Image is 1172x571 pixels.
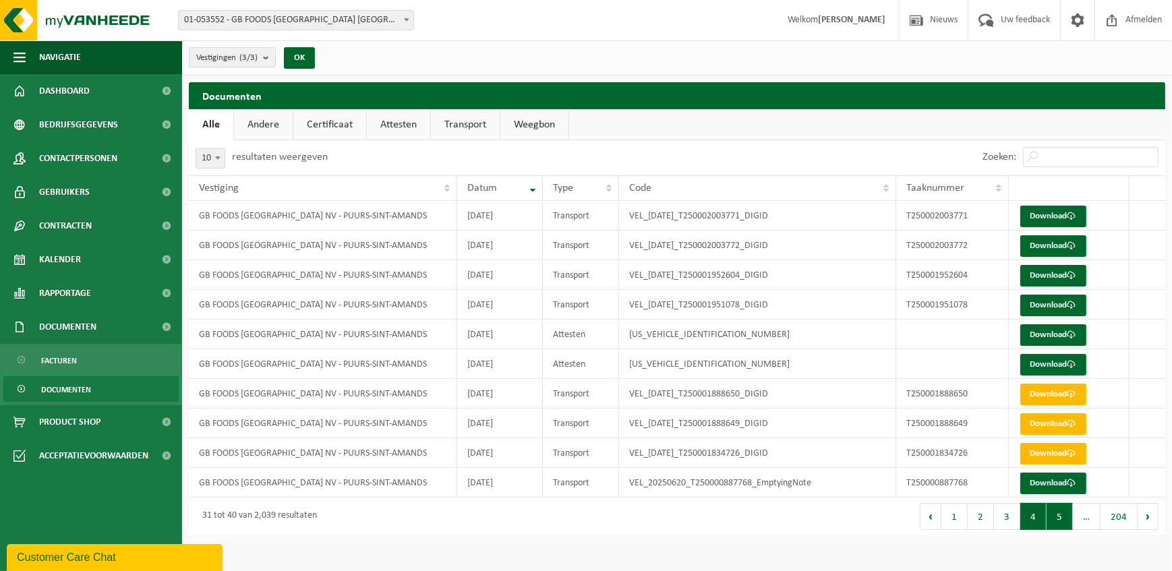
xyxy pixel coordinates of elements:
[896,231,1008,260] td: T250002003772
[1020,265,1086,287] a: Download
[457,201,543,231] td: [DATE]
[543,379,618,409] td: Transport
[543,201,618,231] td: Transport
[543,231,618,260] td: Transport
[39,310,96,344] span: Documenten
[896,260,1008,290] td: T250001952604
[619,349,897,379] td: [US_VEHICLE_IDENTIFICATION_NUMBER]
[457,320,543,349] td: [DATE]
[189,438,457,468] td: GB FOODS [GEOGRAPHIC_DATA] NV - PUURS-SINT-AMANDS
[906,183,964,193] span: Taaknummer
[896,409,1008,438] td: T250001888649
[3,376,179,402] a: Documenten
[239,53,258,62] count: (3/3)
[543,438,618,468] td: Transport
[3,347,179,373] a: Facturen
[1020,324,1086,346] a: Download
[619,438,897,468] td: VEL_[DATE]_T250001834726_DIGID
[179,11,413,30] span: 01-053552 - GB FOODS BELGIUM NV - PUURS-SINT-AMANDS
[896,290,1008,320] td: T250001951078
[39,74,90,108] span: Dashboard
[920,503,941,530] button: Previous
[189,260,457,290] td: GB FOODS [GEOGRAPHIC_DATA] NV - PUURS-SINT-AMANDS
[199,183,239,193] span: Vestiging
[619,260,897,290] td: VEL_[DATE]_T250001952604_DIGID
[189,201,457,231] td: GB FOODS [GEOGRAPHIC_DATA] NV - PUURS-SINT-AMANDS
[431,109,500,140] a: Transport
[232,152,328,162] label: resultaten weergeven
[39,142,117,175] span: Contactpersonen
[896,468,1008,498] td: T250000887768
[619,409,897,438] td: VEL_[DATE]_T250001888649_DIGID
[189,379,457,409] td: GB FOODS [GEOGRAPHIC_DATA] NV - PUURS-SINT-AMANDS
[619,290,897,320] td: VEL_[DATE]_T250001951078_DIGID
[234,109,293,140] a: Andere
[39,175,90,209] span: Gebruikers
[619,201,897,231] td: VEL_[DATE]_T250002003771_DIGID
[39,276,91,310] span: Rapportage
[619,320,897,349] td: [US_VEHICLE_IDENTIFICATION_NUMBER]
[1020,413,1086,435] a: Download
[189,290,457,320] td: GB FOODS [GEOGRAPHIC_DATA] NV - PUURS-SINT-AMANDS
[196,149,225,168] span: 10
[457,379,543,409] td: [DATE]
[39,405,100,439] span: Product Shop
[457,260,543,290] td: [DATE]
[189,47,276,67] button: Vestigingen(3/3)
[196,148,225,169] span: 10
[284,47,315,69] button: OK
[457,231,543,260] td: [DATE]
[1020,443,1086,464] a: Download
[178,10,414,30] span: 01-053552 - GB FOODS BELGIUM NV - PUURS-SINT-AMANDS
[457,349,543,379] td: [DATE]
[1020,295,1086,316] a: Download
[543,290,618,320] td: Transport
[467,183,497,193] span: Datum
[543,260,618,290] td: Transport
[457,468,543,498] td: [DATE]
[39,40,81,74] span: Navigatie
[189,109,233,140] a: Alle
[1020,235,1086,257] a: Download
[1047,503,1073,530] button: 5
[457,438,543,468] td: [DATE]
[543,409,618,438] td: Transport
[293,109,366,140] a: Certificaat
[367,109,430,140] a: Attesten
[994,503,1020,530] button: 3
[1020,206,1086,227] a: Download
[39,243,81,276] span: Kalender
[41,377,91,402] span: Documenten
[196,48,258,68] span: Vestigingen
[1073,503,1101,530] span: …
[543,468,618,498] td: Transport
[196,504,317,529] div: 31 tot 40 van 2,039 resultaten
[629,183,651,193] span: Code
[189,82,1165,109] h2: Documenten
[189,231,457,260] td: GB FOODS [GEOGRAPHIC_DATA] NV - PUURS-SINT-AMANDS
[543,320,618,349] td: Attesten
[457,290,543,320] td: [DATE]
[619,379,897,409] td: VEL_[DATE]_T250001888650_DIGID
[39,439,148,473] span: Acceptatievoorwaarden
[7,541,225,571] iframe: chat widget
[1101,503,1138,530] button: 204
[941,503,968,530] button: 1
[896,201,1008,231] td: T250002003771
[543,349,618,379] td: Attesten
[1138,503,1159,530] button: Next
[189,468,457,498] td: GB FOODS [GEOGRAPHIC_DATA] NV - PUURS-SINT-AMANDS
[619,231,897,260] td: VEL_[DATE]_T250002003772_DIGID
[818,15,885,25] strong: [PERSON_NAME]
[968,503,994,530] button: 2
[39,209,92,243] span: Contracten
[39,108,118,142] span: Bedrijfsgegevens
[189,409,457,438] td: GB FOODS [GEOGRAPHIC_DATA] NV - PUURS-SINT-AMANDS
[619,468,897,498] td: VEL_20250620_T250000887768_EmptyingNote
[896,379,1008,409] td: T250001888650
[983,152,1016,163] label: Zoeken:
[500,109,568,140] a: Weegbon
[189,320,457,349] td: GB FOODS [GEOGRAPHIC_DATA] NV - PUURS-SINT-AMANDS
[1020,384,1086,405] a: Download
